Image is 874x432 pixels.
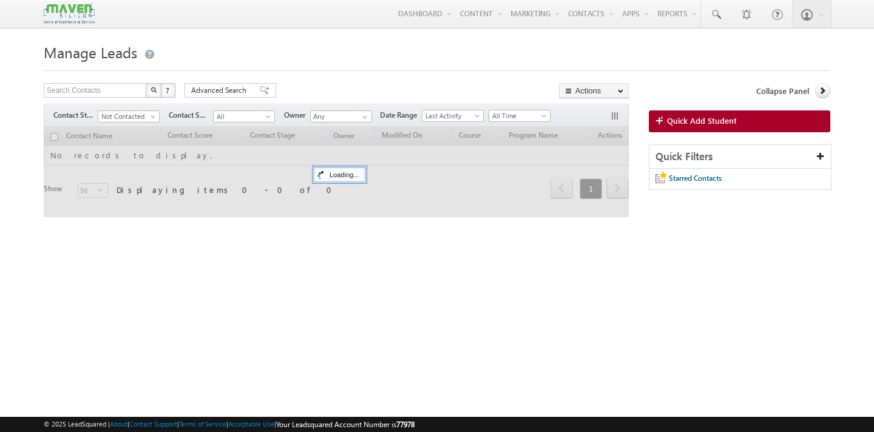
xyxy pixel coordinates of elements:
a: Not Contacted [98,110,160,123]
span: Your Leadsquared Account Number is [276,420,415,429]
div: Quick Filters [649,145,831,169]
span: All Time [489,110,547,121]
span: © 2025 LeadSquared | | | | | [44,419,415,430]
a: All Time [489,110,550,122]
span: Owner [284,110,310,121]
span: Not Contacted [98,111,156,122]
button: Actions [559,83,629,98]
span: Manage Leads [44,42,137,62]
a: Acceptable Use [228,420,274,428]
span: Advanced Search [191,85,250,96]
img: Search [151,87,157,93]
span: All [214,111,271,122]
div: Loading... [314,167,365,182]
span: 77978 [396,420,415,429]
a: All [213,110,275,123]
a: About [110,420,127,428]
span: Quick Add Student [667,115,737,126]
span: Last Activity [422,110,480,121]
button: ? [161,83,175,98]
a: Quick Add Student [649,110,830,132]
span: Date Range [380,110,422,121]
span: Starred Contacts [669,174,722,183]
a: Last Activity [422,110,484,122]
a: Contact Support [129,420,177,428]
a: Show All Items [356,111,371,123]
a: Terms of Service [179,420,226,428]
span: ? [166,85,171,95]
img: Custom Logo [44,3,95,24]
span: Contact Stage [53,110,98,121]
span: Collapse Panel [756,86,809,96]
input: Type to Search [310,110,372,123]
span: Contact Source [169,110,213,121]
